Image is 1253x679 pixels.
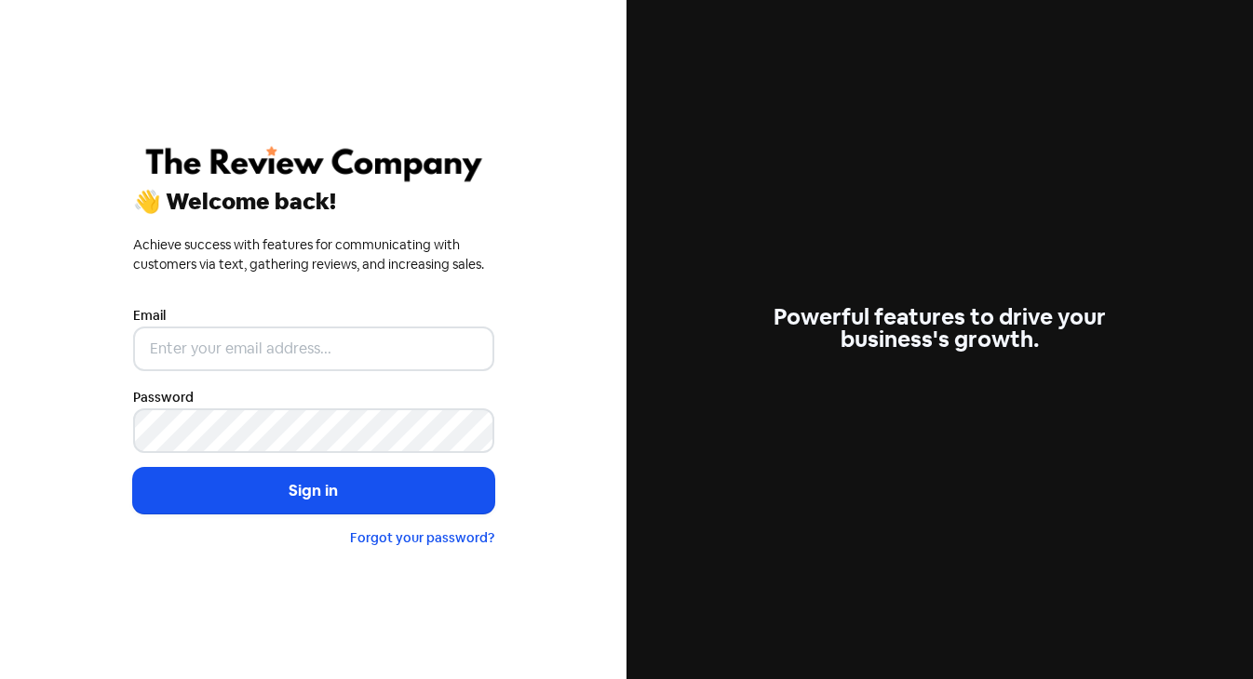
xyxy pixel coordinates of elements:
[133,306,166,326] label: Email
[760,306,1121,351] div: Powerful features to drive your business's growth.
[133,468,494,514] button: Sign in
[350,529,494,546] a: Forgot your password?
[133,326,494,371] input: Enter your email address...
[133,191,494,213] div: 👋 Welcome back!
[133,235,494,274] div: Achieve success with features for communicating with customers via text, gathering reviews, and i...
[133,388,194,407] label: Password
